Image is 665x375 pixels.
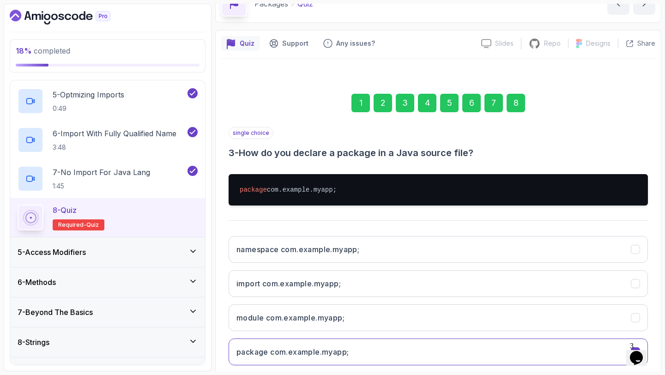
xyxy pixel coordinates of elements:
[18,127,198,153] button: 6-Import With Fully Qualified Name3:48
[229,270,648,297] button: import com.example.myapp;
[236,278,341,289] h3: import com.example.myapp;
[53,128,176,139] p: 6 - Import With Fully Qualified Name
[53,167,150,178] p: 7 - No Import For Java Lang
[16,46,32,55] span: 18 %
[264,36,314,51] button: Support button
[229,236,648,263] button: namespace com.example.myapp;
[18,277,56,288] h3: 6 - Methods
[240,186,267,194] span: package
[229,339,648,365] button: package com.example.myapp;
[618,39,655,48] button: Share
[495,39,514,48] p: Slides
[18,307,93,318] h3: 7 - Beyond The Basics
[10,10,132,24] a: Dashboard
[396,94,414,112] div: 3
[440,94,459,112] div: 5
[637,39,655,48] p: Share
[10,297,205,327] button: 7-Beyond The Basics
[18,337,49,348] h3: 8 - Strings
[282,39,308,48] p: Support
[544,39,561,48] p: Repo
[229,174,648,206] pre: com.example.myapp;
[53,89,124,100] p: 5 - Optmizing Imports
[16,46,70,55] span: completed
[229,127,273,139] p: single choice
[10,267,205,297] button: 6-Methods
[53,205,77,216] p: 8 - Quiz
[507,94,525,112] div: 8
[418,94,436,112] div: 4
[586,39,611,48] p: Designs
[236,346,349,357] h3: package com.example.myapp;
[462,94,481,112] div: 6
[53,181,150,191] p: 1:45
[374,94,392,112] div: 2
[18,205,198,230] button: 8-QuizRequired-quiz
[86,221,99,229] span: quiz
[10,327,205,357] button: 8-Strings
[240,39,254,48] p: Quiz
[53,104,124,113] p: 0:49
[229,304,648,331] button: module com.example.myapp;
[58,221,86,229] span: Required-
[221,36,260,51] button: quiz button
[336,39,375,48] p: Any issues?
[236,312,345,323] h3: module com.example.myapp;
[10,237,205,267] button: 5-Access Modifiers
[18,247,86,258] h3: 5 - Access Modifiers
[236,244,359,255] h3: namespace com.example.myapp;
[351,94,370,112] div: 1
[18,88,198,114] button: 5-Optmizing Imports0:49
[229,146,648,159] h3: 3 - How do you declare a package in a Java source file?
[53,143,176,152] p: 3:48
[626,338,656,366] iframe: chat widget
[18,166,198,192] button: 7-No Import For Java Lang1:45
[484,94,503,112] div: 7
[318,36,381,51] button: Feedback button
